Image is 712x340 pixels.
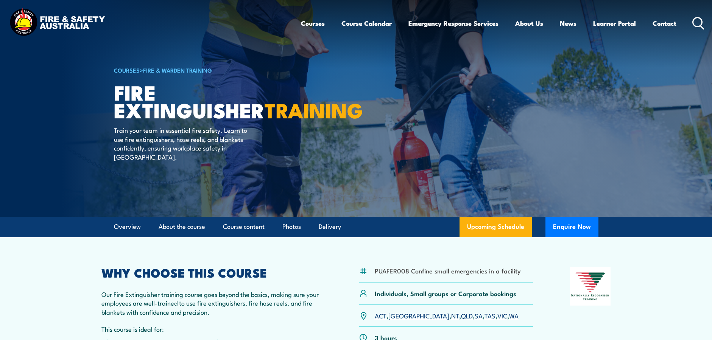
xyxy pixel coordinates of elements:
[101,290,323,316] p: Our Fire Extinguisher training course goes beyond the basics, making sure your employees are well...
[301,13,325,33] a: Courses
[475,311,483,320] a: SA
[509,311,519,320] a: WA
[282,217,301,237] a: Photos
[593,13,636,33] a: Learner Portal
[375,311,519,320] p: , , , , , , ,
[101,324,323,333] p: This course is ideal for:
[460,217,532,237] a: Upcoming Schedule
[101,267,323,278] h2: WHY CHOOSE THIS COURSE
[143,66,212,74] a: Fire & Warden Training
[515,13,543,33] a: About Us
[570,267,611,306] img: Nationally Recognised Training logo.
[114,126,252,161] p: Train your team in essential fire safety. Learn to use fire extinguishers, hose reels, and blanke...
[114,66,140,74] a: COURSES
[114,65,301,75] h6: >
[341,13,392,33] a: Course Calendar
[375,289,516,298] p: Individuals, Small groups or Corporate bookings
[265,94,363,125] strong: TRAINING
[560,13,576,33] a: News
[319,217,341,237] a: Delivery
[408,13,499,33] a: Emergency Response Services
[223,217,265,237] a: Course content
[545,217,598,237] button: Enquire Now
[114,217,141,237] a: Overview
[497,311,507,320] a: VIC
[451,311,459,320] a: NT
[375,266,521,275] li: PUAFER008 Confine small emergencies in a facility
[388,311,449,320] a: [GEOGRAPHIC_DATA]
[653,13,676,33] a: Contact
[485,311,495,320] a: TAS
[375,311,386,320] a: ACT
[159,217,205,237] a: About the course
[461,311,473,320] a: QLD
[114,83,301,118] h1: Fire Extinguisher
